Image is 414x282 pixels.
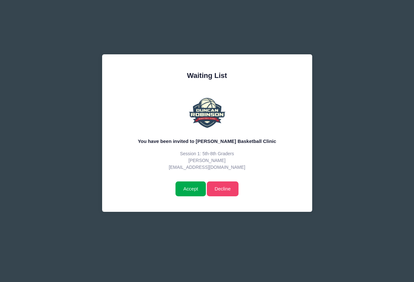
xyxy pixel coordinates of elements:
[118,150,296,157] p: Session 1: 5th-8th Graders
[118,70,296,81] div: Waiting List
[118,157,296,164] p: [PERSON_NAME]
[118,164,296,171] p: [EMAIL_ADDRESS][DOMAIN_NAME]
[207,181,238,196] a: Decline
[188,93,227,132] img: Duncan Robinson Basketball Clinic
[118,138,296,144] h5: You have been invited to [PERSON_NAME] Basketball Clinic
[175,181,206,196] input: Accept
